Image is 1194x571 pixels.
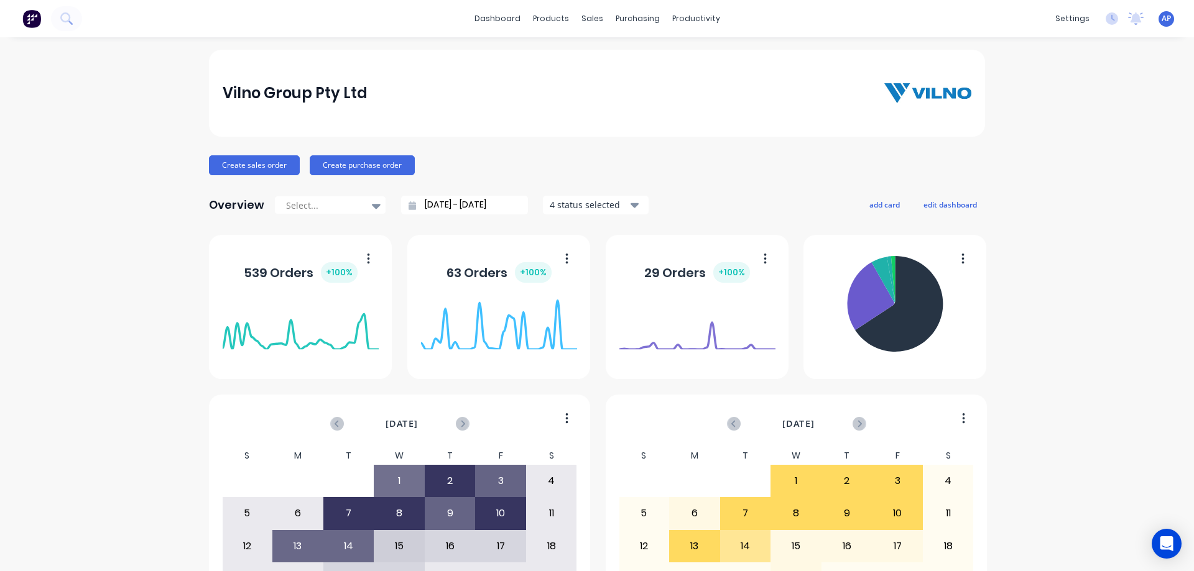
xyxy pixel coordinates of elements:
[923,447,974,465] div: S
[872,498,922,529] div: 10
[223,498,272,529] div: 5
[526,447,577,465] div: S
[915,196,985,212] button: edit dashboard
[324,531,374,562] div: 14
[782,417,815,431] span: [DATE]
[1049,9,1096,28] div: settings
[209,155,300,175] button: Create sales order
[324,498,374,529] div: 7
[771,531,821,562] div: 15
[527,465,576,496] div: 4
[244,262,358,283] div: 539 Orders
[447,262,552,283] div: 63 Orders
[619,498,669,529] div: 5
[425,447,476,465] div: T
[321,262,358,283] div: + 100 %
[222,447,273,465] div: S
[425,498,475,529] div: 9
[713,262,750,283] div: + 100 %
[1152,529,1182,559] div: Open Intercom Messenger
[721,498,771,529] div: 7
[821,447,872,465] div: T
[527,9,575,28] div: products
[476,498,525,529] div: 10
[273,531,323,562] div: 13
[323,447,374,465] div: T
[872,531,922,562] div: 17
[923,498,973,529] div: 11
[386,417,418,431] span: [DATE]
[872,447,923,465] div: F
[771,447,821,465] div: W
[550,198,628,211] div: 4 status selected
[223,531,272,562] div: 12
[209,193,264,217] div: Overview
[923,531,973,562] div: 18
[822,465,872,496] div: 2
[721,531,771,562] div: 14
[476,531,525,562] div: 17
[1162,13,1171,24] span: AP
[475,447,526,465] div: F
[272,447,323,465] div: M
[527,498,576,529] div: 11
[609,9,666,28] div: purchasing
[374,447,425,465] div: W
[619,447,670,465] div: S
[670,531,720,562] div: 13
[771,465,821,496] div: 1
[374,531,424,562] div: 15
[575,9,609,28] div: sales
[666,9,726,28] div: productivity
[374,498,424,529] div: 8
[543,196,649,214] button: 4 status selected
[425,465,475,496] div: 2
[468,9,527,28] a: dashboard
[822,531,872,562] div: 16
[872,465,922,496] div: 3
[476,465,525,496] div: 3
[670,498,720,529] div: 6
[374,465,424,496] div: 1
[22,9,41,28] img: Factory
[884,83,971,103] img: Vilno Group Pty Ltd
[425,531,475,562] div: 16
[223,81,368,106] div: Vilno Group Pty Ltd
[619,531,669,562] div: 12
[515,262,552,283] div: + 100 %
[923,465,973,496] div: 4
[273,498,323,529] div: 6
[669,447,720,465] div: M
[861,196,908,212] button: add card
[527,531,576,562] div: 18
[771,498,821,529] div: 8
[644,262,750,283] div: 29 Orders
[720,447,771,465] div: T
[310,155,415,175] button: Create purchase order
[822,498,872,529] div: 9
